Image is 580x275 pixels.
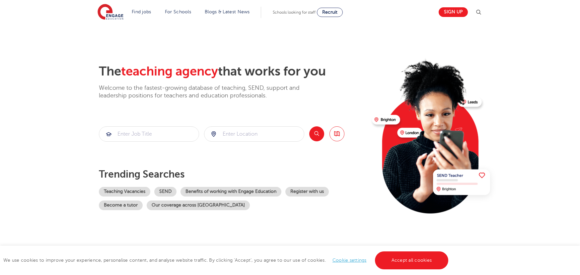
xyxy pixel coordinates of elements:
[205,9,250,14] a: Blogs & Latest News
[332,258,367,263] a: Cookie settings
[99,168,367,180] p: Trending searches
[309,126,324,141] button: Search
[3,258,450,263] span: We use cookies to improve your experience, personalise content, and analyse website traffic. By c...
[285,187,329,197] a: Register with us
[99,127,199,141] input: Submit
[375,251,449,269] a: Accept all cookies
[99,84,318,100] p: Welcome to the fastest-growing database of teaching, SEND, support and leadership positions for t...
[181,187,281,197] a: Benefits of working with Engage Education
[98,4,123,21] img: Engage Education
[165,9,191,14] a: For Schools
[121,64,218,78] span: teaching agency
[99,201,143,210] a: Become a tutor
[439,7,468,17] a: Sign up
[154,187,177,197] a: SEND
[99,187,150,197] a: Teaching Vacancies
[204,127,304,141] input: Submit
[132,9,151,14] a: Find jobs
[322,10,337,15] span: Recruit
[147,201,250,210] a: Our coverage across [GEOGRAPHIC_DATA]
[317,8,343,17] a: Recruit
[273,10,316,15] span: Schools looking for staff
[99,64,367,79] h2: The that works for you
